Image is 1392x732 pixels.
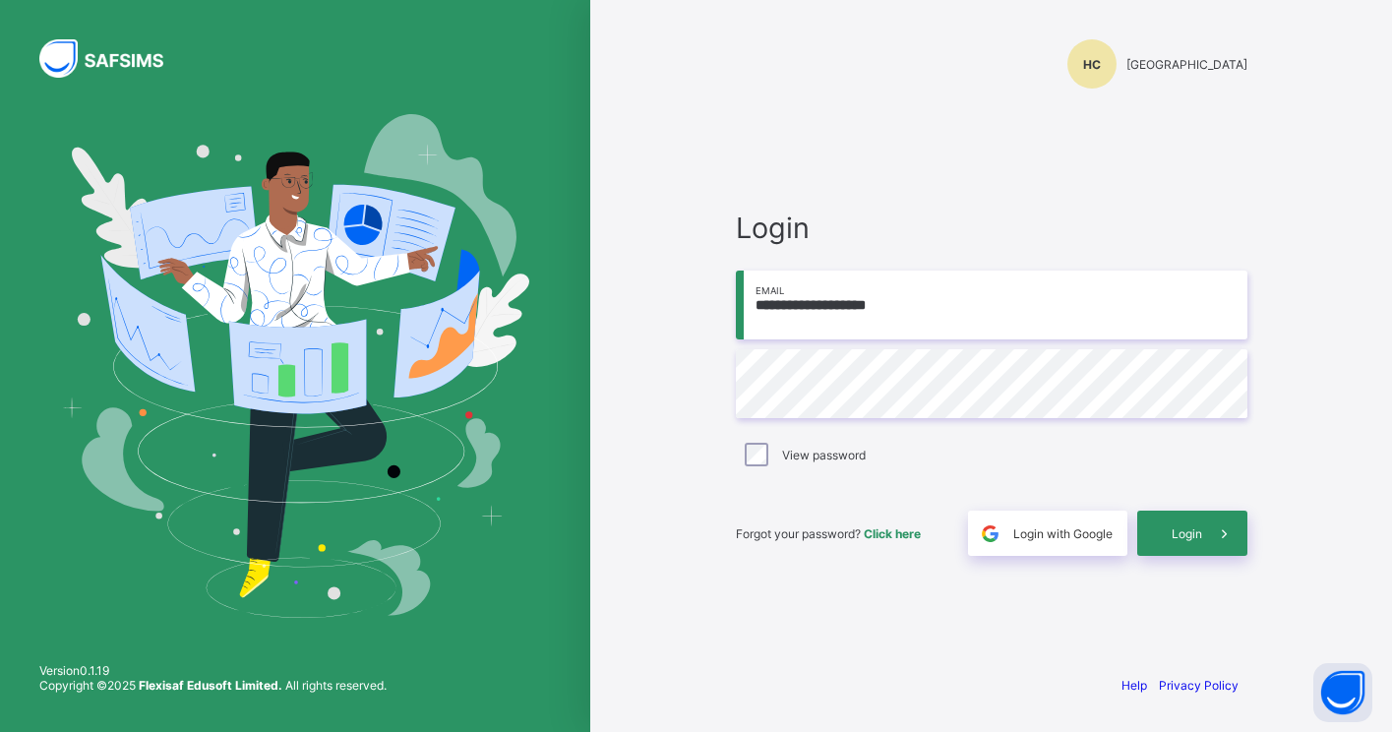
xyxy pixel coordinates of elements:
a: Click here [864,526,921,541]
span: HC [1083,57,1101,72]
button: Open asap [1313,663,1372,722]
img: SAFSIMS Logo [39,39,187,78]
label: View password [782,448,866,462]
a: Help [1121,678,1147,693]
span: Login [736,211,1247,245]
span: Copyright © 2025 All rights reserved. [39,678,387,693]
span: Version 0.1.19 [39,663,387,678]
img: google.396cfc9801f0270233282035f929180a.svg [979,522,1001,545]
span: [GEOGRAPHIC_DATA] [1126,57,1247,72]
span: Login with Google [1013,526,1113,541]
strong: Flexisaf Edusoft Limited. [139,678,282,693]
img: Hero Image [61,114,529,618]
span: Login [1172,526,1202,541]
a: Privacy Policy [1159,678,1239,693]
span: Forgot your password? [736,526,921,541]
